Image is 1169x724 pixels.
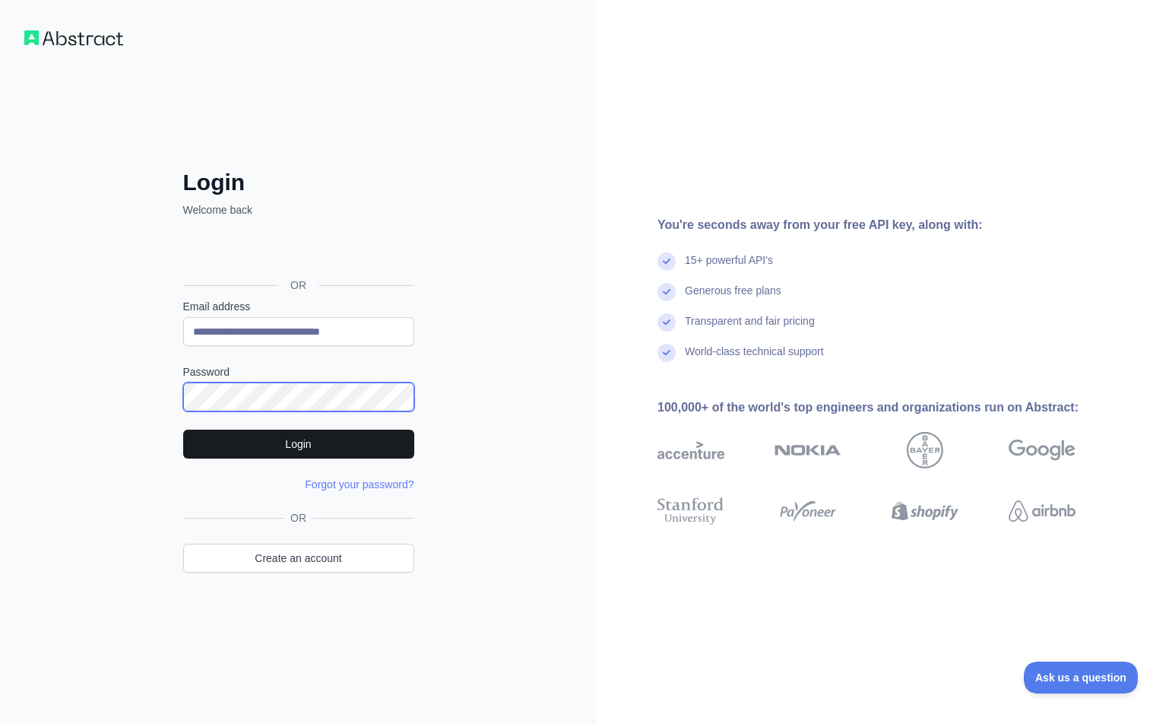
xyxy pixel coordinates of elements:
[183,202,414,218] p: Welcome back
[176,234,419,268] iframe: Nút Đăng nhập bằng Google
[657,216,1124,234] div: You're seconds away from your free API key, along with:
[657,494,724,528] img: stanford university
[657,432,724,468] img: accenture
[657,313,676,332] img: check mark
[685,313,815,344] div: Transparent and fair pricing
[284,510,312,526] span: OR
[685,344,824,374] div: World-class technical support
[775,432,841,468] img: nokia
[183,299,414,314] label: Email address
[1024,662,1139,694] iframe: Toggle Customer Support
[278,278,318,293] span: OR
[183,544,414,573] a: Create an account
[892,494,958,528] img: shopify
[657,344,676,362] img: check mark
[1009,494,1076,528] img: airbnb
[775,494,841,528] img: payoneer
[657,252,676,271] img: check mark
[183,169,414,196] h2: Login
[24,30,123,46] img: Workflow
[183,430,414,459] button: Login
[657,399,1124,417] div: 100,000+ of the world's top engineers and organizations run on Abstract:
[183,364,414,379] label: Password
[1009,432,1076,468] img: google
[907,432,943,468] img: bayer
[685,252,773,283] div: 15+ powerful API's
[685,283,781,313] div: Generous free plans
[305,478,413,491] a: Forgot your password?
[657,283,676,301] img: check mark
